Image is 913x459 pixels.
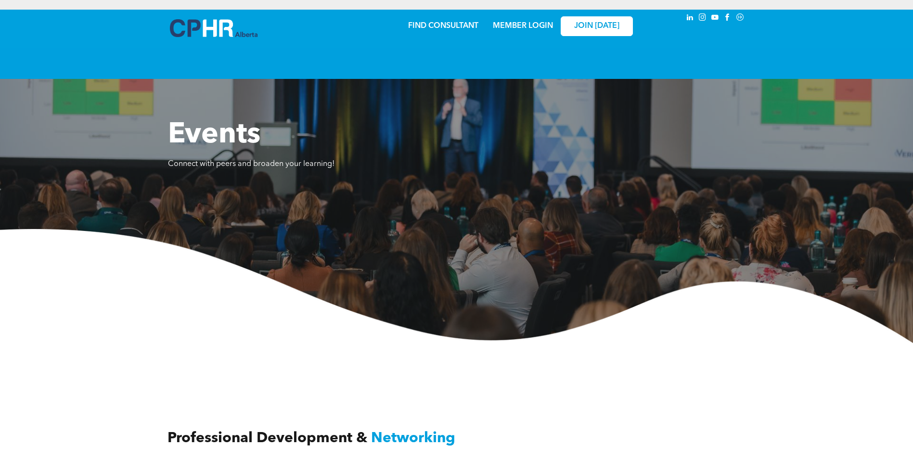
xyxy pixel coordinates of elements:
[493,22,553,30] a: MEMBER LOGIN
[710,12,720,25] a: youtube
[697,12,708,25] a: instagram
[574,22,619,31] span: JOIN [DATE]
[408,22,478,30] a: FIND CONSULTANT
[722,12,733,25] a: facebook
[371,431,455,446] span: Networking
[168,160,334,168] span: Connect with peers and broaden your learning!
[735,12,746,25] a: Social network
[561,16,633,36] a: JOIN [DATE]
[685,12,695,25] a: linkedin
[167,431,367,446] span: Professional Development &
[168,121,260,150] span: Events
[170,19,257,37] img: A blue and white logo for cp alberta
